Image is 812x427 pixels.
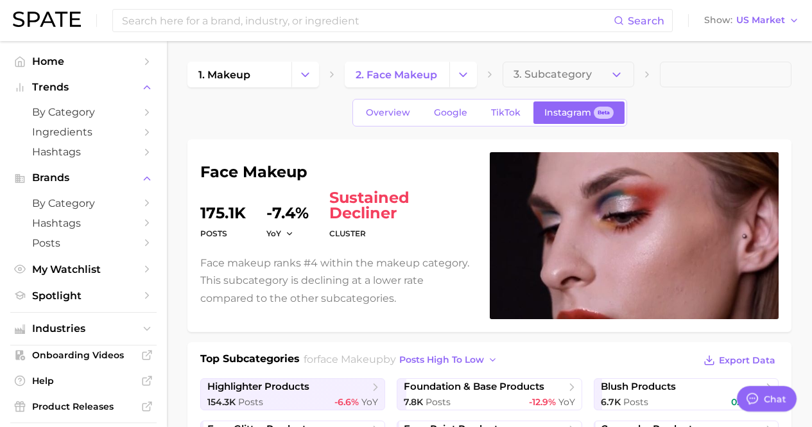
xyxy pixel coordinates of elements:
span: -12.9% [529,396,556,408]
span: highlighter products [207,381,309,393]
span: blush products [601,381,676,393]
span: Show [704,17,732,24]
span: Posts [623,396,648,408]
a: by Category [10,102,157,122]
span: Help [32,375,135,387]
button: Brands [10,168,157,187]
span: Google [434,107,467,118]
a: by Category [10,193,157,213]
span: 0.0% [731,396,752,408]
a: TikTok [480,101,531,124]
a: highlighter products154.3k Posts-6.6% YoY [200,378,385,410]
a: Onboarding Videos [10,345,157,365]
h1: Top Subcategories [200,351,300,370]
a: Ingredients [10,122,157,142]
span: Ingredients [32,126,135,138]
span: Posts [238,396,263,408]
dd: 175.1k [200,190,246,221]
button: posts high to low [396,351,501,369]
span: Product Releases [32,401,135,412]
span: 2. face makeup [356,69,437,81]
a: Posts [10,233,157,253]
button: Trends [10,78,157,97]
a: Google [423,101,478,124]
a: blush products6.7k Posts0.0% YoY [594,378,779,410]
span: for by [304,353,501,365]
a: Hashtags [10,142,157,162]
span: Posts [32,237,135,249]
span: Export Data [719,355,775,366]
span: Trends [32,82,135,93]
button: Export Data [700,351,779,369]
a: Overview [355,101,421,124]
span: Brands [32,172,135,184]
span: 7.8k [404,396,423,408]
span: -6.6% [334,396,359,408]
span: by Category [32,106,135,118]
span: by Category [32,197,135,209]
a: Product Releases [10,397,157,416]
span: Industries [32,323,135,335]
span: YoY [266,228,281,239]
span: sustained decliner [329,190,474,221]
dt: Posts [200,226,246,241]
span: US Market [736,17,785,24]
a: Help [10,371,157,390]
span: TikTok [491,107,521,118]
button: YoY [266,228,294,239]
span: My Watchlist [32,263,135,275]
span: Home [32,55,135,67]
h1: face makeup [200,164,474,180]
a: Hashtags [10,213,157,233]
span: posts high to low [399,354,484,365]
dd: -7.4% [266,190,309,221]
a: Spotlight [10,286,157,306]
span: Hashtags [32,217,135,229]
button: 3. Subcategory [503,62,634,87]
a: Home [10,51,157,71]
input: Search here for a brand, industry, or ingredient [121,10,614,31]
span: Overview [366,107,410,118]
span: 3. Subcategory [514,69,592,80]
button: Change Category [449,62,477,87]
span: Beta [598,107,610,118]
button: Industries [10,319,157,338]
span: foundation & base products [404,381,544,393]
span: 6.7k [601,396,621,408]
button: Change Category [291,62,319,87]
span: Hashtags [32,146,135,158]
span: Posts [426,396,451,408]
a: InstagramBeta [533,101,625,124]
span: YoY [361,396,378,408]
span: Search [628,15,664,27]
a: My Watchlist [10,259,157,279]
span: 154.3k [207,396,236,408]
span: face makeup [317,353,383,365]
img: SPATE [13,12,81,27]
span: YoY [558,396,575,408]
span: Spotlight [32,290,135,302]
p: Face makeup ranks #4 within the makeup category. This subcategory is declining at a lower rate co... [200,254,474,307]
a: foundation & base products7.8k Posts-12.9% YoY [397,378,582,410]
span: 1. makeup [198,69,250,81]
a: 2. face makeup [345,62,449,87]
span: Onboarding Videos [32,349,135,361]
a: 1. makeup [187,62,291,87]
button: ShowUS Market [701,12,802,29]
dt: cluster [329,226,474,241]
span: Instagram [544,107,591,118]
